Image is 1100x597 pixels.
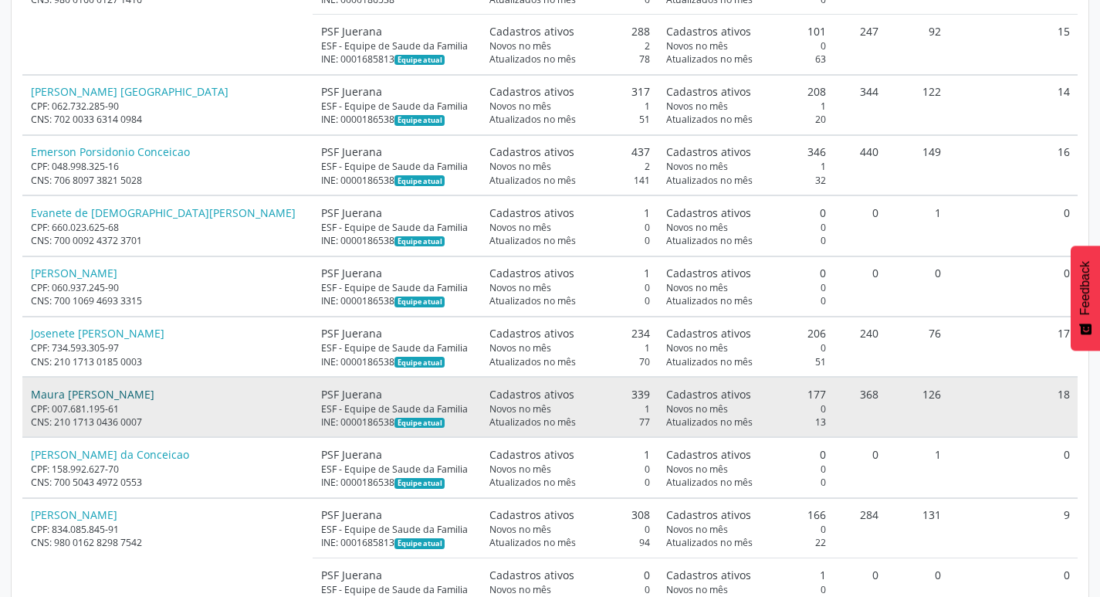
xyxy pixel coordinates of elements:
td: 368 [834,377,887,437]
div: PSF Juerana [321,325,473,341]
span: Novos no mês [489,160,551,173]
span: Atualizados no mês [489,53,576,66]
span: Esta é a equipe atual deste Agente [394,115,445,126]
div: PSF Juerana [321,386,473,402]
a: Emerson Porsidonio Conceicao [31,144,190,159]
span: Atualizados no mês [489,355,576,368]
span: Cadastros ativos [489,507,574,523]
div: INE: 0001685813 [321,53,473,66]
div: CNS: 706 8097 3821 5028 [31,174,305,187]
span: Cadastros ativos [489,83,574,100]
td: 0 [949,437,1078,497]
td: 16 [949,135,1078,195]
div: 94 [489,536,650,549]
div: PSF Juerana [321,205,473,221]
span: Cadastros ativos [489,386,574,402]
div: ESF - Equipe de Saude da Familia [321,281,473,294]
div: 317 [489,83,650,100]
span: Cadastros ativos [489,205,574,221]
div: 0 [666,39,827,53]
div: 2 [489,39,650,53]
span: Esta é a equipe atual deste Agente [394,478,445,489]
span: Atualizados no mês [666,174,753,187]
span: Atualizados no mês [666,294,753,307]
div: 0 [666,341,827,354]
td: 1 [887,195,949,256]
span: Cadastros ativos [489,567,574,583]
div: 1 [489,265,650,281]
td: 0 [949,195,1078,256]
div: 0 [489,583,650,596]
div: 77 [489,416,650,429]
div: ESF - Equipe de Saude da Familia [321,583,473,596]
div: PSF Juerana [321,567,473,583]
div: CPF: 734.593.305-97 [31,341,305,354]
span: Novos no mês [666,341,728,354]
div: 206 [666,325,827,341]
span: Cadastros ativos [666,205,751,221]
a: Evanete de [DEMOGRAPHIC_DATA][PERSON_NAME] [31,205,296,220]
div: ESF - Equipe de Saude da Familia [321,221,473,234]
div: 13 [666,416,827,429]
div: 22 [666,536,827,549]
span: Cadastros ativos [489,325,574,341]
div: 51 [666,355,827,368]
td: 344 [834,75,887,135]
a: [PERSON_NAME] [GEOGRAPHIC_DATA] [31,84,228,99]
div: CNS: 702 0033 6314 0984 [31,113,305,126]
span: Cadastros ativos [666,567,751,583]
span: Novos no mês [666,160,728,173]
span: Esta é a equipe atual deste Agente [394,357,445,368]
div: 288 [489,23,650,39]
span: Atualizados no mês [489,113,576,126]
div: CPF: 007.681.195-61 [31,402,305,416]
div: CPF: 158.992.627-70 [31,463,305,476]
div: PSF Juerana [321,446,473,463]
div: CNS: 700 5043 4972 0553 [31,476,305,489]
div: 0 [666,402,827,416]
div: 101 [666,23,827,39]
div: ESF - Equipe de Saude da Familia [321,39,473,53]
div: 0 [666,281,827,294]
div: 1 [489,205,650,221]
div: PSF Juerana [321,83,473,100]
div: ESF - Equipe de Saude da Familia [321,523,473,536]
span: Novos no mês [489,281,551,294]
td: 76 [887,317,949,377]
span: Cadastros ativos [489,23,574,39]
span: Cadastros ativos [666,23,751,39]
span: Esta é a equipe atual deste Agente [394,297,445,307]
span: Cadastros ativos [666,83,751,100]
a: Maura [PERSON_NAME] [31,387,154,402]
span: Cadastros ativos [489,446,574,463]
div: 2 [489,160,650,173]
div: 0 [666,234,827,247]
div: CPF: 834.085.845-91 [31,523,305,536]
td: 0 [834,437,887,497]
td: 240 [834,317,887,377]
span: Cadastros ativos [666,507,751,523]
span: Atualizados no mês [666,234,753,247]
div: INE: 0000186538 [321,476,473,489]
span: Cadastros ativos [666,265,751,281]
div: 234 [489,325,650,341]
div: 0 [666,583,827,596]
div: ESF - Equipe de Saude da Familia [321,341,473,354]
span: Novos no mês [666,463,728,476]
span: Atualizados no mês [666,355,753,368]
div: 0 [666,265,827,281]
td: 0 [834,256,887,317]
div: 0 [489,294,650,307]
span: Cadastros ativos [666,144,751,160]
div: 0 [489,281,650,294]
div: 141 [489,174,650,187]
div: 0 [489,234,650,247]
td: 92 [887,15,949,75]
td: 15 [949,15,1078,75]
span: Esta é a equipe atual deste Agente [394,538,445,549]
div: PSF Juerana [321,144,473,160]
span: Atualizados no mês [489,234,576,247]
div: INE: 0000186538 [321,174,473,187]
span: Esta é a equipe atual deste Agente [394,175,445,186]
span: Cadastros ativos [666,446,751,463]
